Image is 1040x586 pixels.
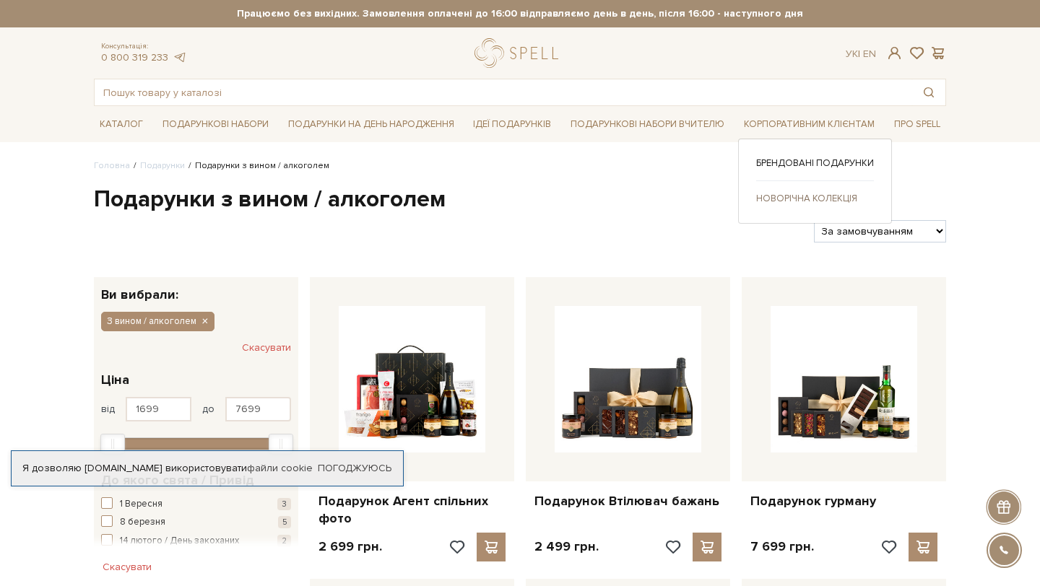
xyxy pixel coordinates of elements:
[534,493,721,510] a: Подарунок Втілювач бажань
[738,139,892,223] div: Каталог
[269,434,293,454] div: Max
[157,113,274,136] a: Подарункові набори
[101,312,214,331] button: З вином / алкоголем
[101,51,168,64] a: 0 800 319 233
[120,515,165,530] span: 8 березня
[94,7,946,20] strong: Працюємо без вихідних. Замовлення оплачені до 16:00 відправляємо день в день, після 16:00 - насту...
[278,516,291,528] span: 5
[277,535,291,547] span: 2
[94,160,130,171] a: Головна
[120,497,162,512] span: 1 Вересня
[100,434,125,454] div: Min
[858,48,860,60] span: |
[202,403,214,416] span: до
[750,493,937,510] a: Подарунок гурману
[94,277,298,301] div: Ви вибрали:
[225,397,291,421] input: Ціна
[863,48,876,60] a: En
[534,538,599,555] p: 2 499 грн.
[120,534,239,548] span: 14 лютого / День закоханих
[318,493,506,527] a: Подарунок Агент спільних фото
[282,113,460,136] a: Подарунки на День народження
[94,556,160,579] button: Скасувати
[185,159,329,172] li: Подарунки з вином / алкоголем
[126,397,191,421] input: Ціна
[12,462,403,475] div: Я дозволяю [DOMAIN_NAME] використовувати
[738,113,880,136] a: Корпоративним клієнтам
[101,403,115,416] span: від
[101,497,291,512] button: 1 Вересня 3
[247,462,313,474] a: файли cookie
[242,336,291,359] button: Скасувати
[101,370,129,390] span: Ціна
[101,42,186,51] span: Консультація:
[318,538,382,555] p: 2 699 грн.
[756,157,874,170] a: Брендовані подарунки
[107,315,196,328] span: З вином / алкоголем
[95,79,912,105] input: Пошук товару у каталозі
[277,498,291,510] span: 3
[94,185,946,215] h1: Подарунки з вином / алкоголем
[474,38,565,68] a: logo
[318,462,391,475] a: Погоджуюсь
[467,113,557,136] a: Ідеї подарунків
[101,534,291,548] button: 14 лютого / День закоханих 2
[888,113,946,136] a: Про Spell
[94,113,149,136] a: Каталог
[912,79,945,105] button: Пошук товару у каталозі
[756,192,874,205] a: Новорічна колекція
[565,112,730,136] a: Подарункові набори Вчителю
[101,515,291,530] button: 8 березня 5
[846,48,876,61] div: Ук
[750,538,814,555] p: 7 699 грн.
[172,51,186,64] a: telegram
[140,160,185,171] a: Подарунки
